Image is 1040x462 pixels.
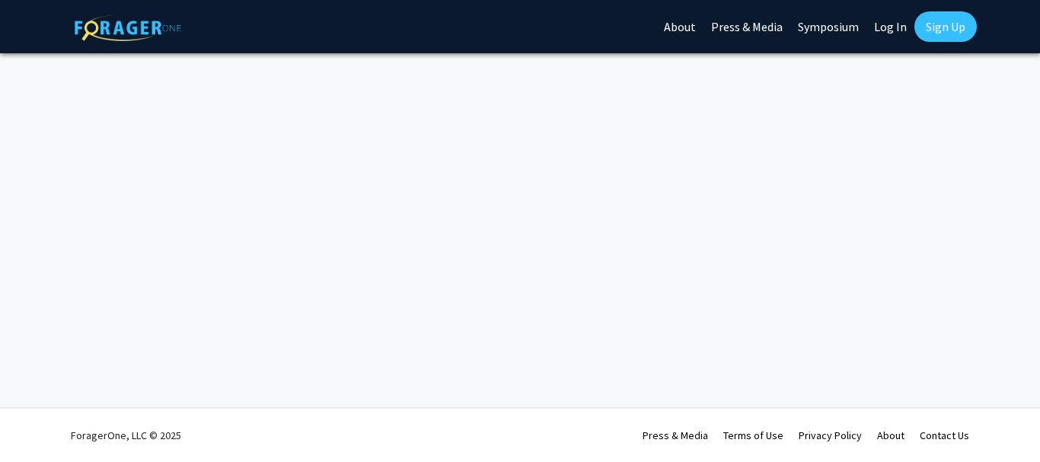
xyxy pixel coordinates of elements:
[877,429,904,442] a: About
[914,11,977,42] a: Sign Up
[920,429,969,442] a: Contact Us
[643,429,708,442] a: Press & Media
[71,409,181,462] div: ForagerOne, LLC © 2025
[75,14,181,41] img: ForagerOne Logo
[799,429,862,442] a: Privacy Policy
[723,429,783,442] a: Terms of Use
